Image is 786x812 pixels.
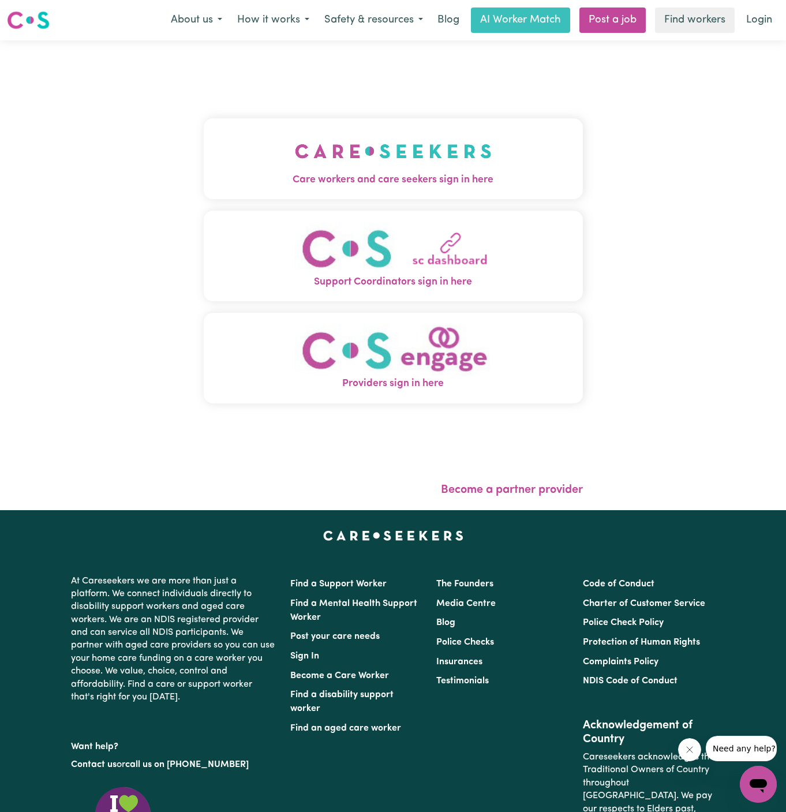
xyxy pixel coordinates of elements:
[579,8,646,33] a: Post a job
[163,8,230,32] button: About us
[7,7,50,33] a: Careseekers logo
[317,8,431,32] button: Safety & resources
[230,8,317,32] button: How it works
[706,736,777,761] iframe: Message from company
[436,638,494,647] a: Police Checks
[583,719,715,746] h2: Acknowledgement of Country
[204,376,583,391] span: Providers sign in here
[7,10,50,31] img: Careseekers logo
[290,671,389,680] a: Become a Care Worker
[204,211,583,301] button: Support Coordinators sign in here
[436,676,489,686] a: Testimonials
[740,766,777,803] iframe: Button to launch messaging window
[583,676,678,686] a: NDIS Code of Conduct
[436,657,482,667] a: Insurances
[583,657,658,667] a: Complaints Policy
[204,313,583,403] button: Providers sign in here
[290,632,380,641] a: Post your care needs
[471,8,570,33] a: AI Worker Match
[71,570,276,709] p: At Careseekers we are more than just a platform. We connect individuals directly to disability su...
[323,531,463,540] a: Careseekers home page
[739,8,779,33] a: Login
[125,760,249,769] a: call us on [PHONE_NUMBER]
[441,484,583,496] a: Become a partner provider
[436,579,493,589] a: The Founders
[290,690,394,713] a: Find a disability support worker
[290,724,401,733] a: Find an aged care worker
[655,8,735,33] a: Find workers
[204,275,583,290] span: Support Coordinators sign in here
[290,579,387,589] a: Find a Support Worker
[204,173,583,188] span: Care workers and care seekers sign in here
[583,618,664,627] a: Police Check Policy
[71,760,117,769] a: Contact us
[431,8,466,33] a: Blog
[583,579,654,589] a: Code of Conduct
[204,118,583,199] button: Care workers and care seekers sign in here
[583,638,700,647] a: Protection of Human Rights
[71,754,276,776] p: or
[583,599,705,608] a: Charter of Customer Service
[290,599,417,622] a: Find a Mental Health Support Worker
[436,618,455,627] a: Blog
[71,736,276,753] p: Want help?
[436,599,496,608] a: Media Centre
[290,652,319,661] a: Sign In
[678,738,701,761] iframe: Close message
